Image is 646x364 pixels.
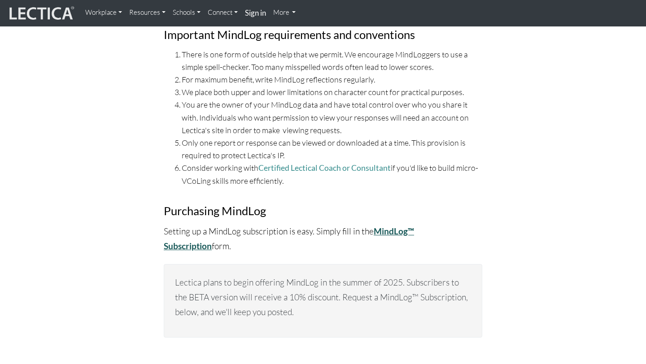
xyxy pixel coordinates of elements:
[182,86,482,98] li: We place both upper and lower limitations on character count for practical purposes.
[204,4,241,22] a: Connect
[182,136,482,161] li: Only one report or response can be viewed or downloaded at a time. This provision is required to ...
[258,163,391,173] a: Certified Lectical Coach or Consultant
[245,8,266,17] strong: Sign in
[182,73,482,86] li: For maximum benefit, write MindLog reflections regularly.
[182,161,482,187] li: Consider working with if you'd like to build micro-VCoLing skills more efficiently.
[270,4,300,22] a: More
[164,28,482,41] h3: Important MindLog requirements and conventions
[241,4,270,23] a: Sign in
[169,4,204,22] a: Schools
[82,4,126,22] a: Workplace
[182,48,482,73] li: There is one form of outside help that we permit. We encourage MindLoggers to use a simple spell-...
[7,5,74,22] img: lecticalive
[182,98,482,136] li: You are the owner of your MindLog data and have total control over who you share it with. Individ...
[164,226,414,251] a: MindLog™ Subscription
[164,204,482,217] h3: Purchasing MindLog
[175,275,471,319] p: Lectica plans to begin offering MindLog in the summer of 2025. Subscribers to the BETA version wi...
[164,224,482,253] p: Setting up a MindLog subscription is easy. Simply fill in the form.
[126,4,169,22] a: Resources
